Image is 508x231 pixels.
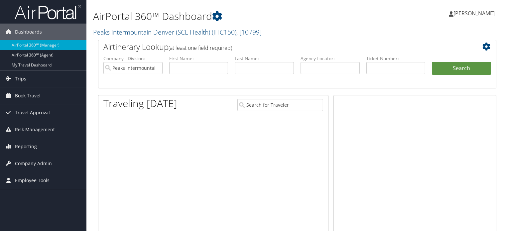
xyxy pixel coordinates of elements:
[15,104,50,121] span: Travel Approval
[235,55,294,62] label: Last Name:
[237,99,323,111] input: Search for Traveler
[432,62,491,75] button: Search
[169,44,232,52] span: (at least one field required)
[103,55,163,62] label: Company - Division:
[15,138,37,155] span: Reporting
[103,41,458,53] h2: Airtinerary Lookup
[15,70,26,87] span: Trips
[449,3,501,23] a: [PERSON_NAME]
[169,55,228,62] label: First Name:
[453,10,495,17] span: [PERSON_NAME]
[15,24,42,40] span: Dashboards
[15,4,81,20] img: airportal-logo.png
[236,28,262,37] span: , [ 10799 ]
[93,9,365,23] h1: AirPortal 360™ Dashboard
[301,55,360,62] label: Agency Locator:
[15,87,41,104] span: Book Travel
[103,96,177,110] h1: Traveling [DATE]
[366,55,426,62] label: Ticket Number:
[15,172,50,189] span: Employee Tools
[212,28,236,37] span: ( IHC150 )
[93,28,262,37] a: Peaks Intermountain Denver (SCL Health)
[15,121,55,138] span: Risk Management
[15,155,52,172] span: Company Admin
